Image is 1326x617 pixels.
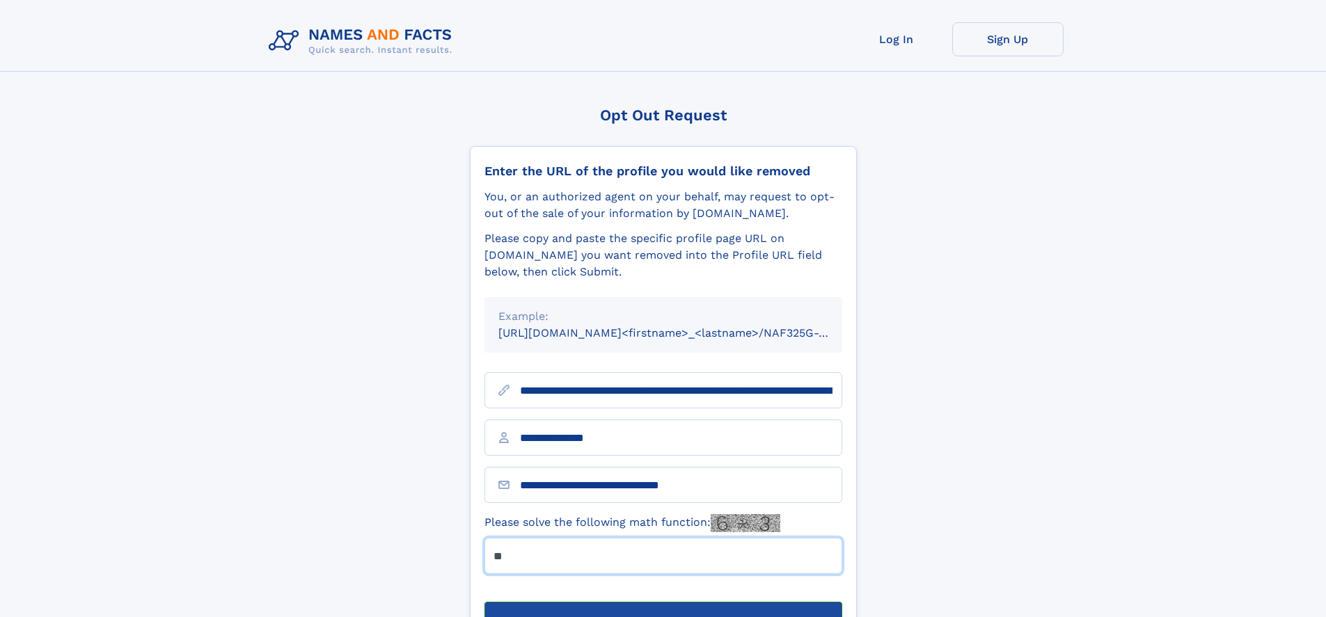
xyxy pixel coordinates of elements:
[484,189,842,222] div: You, or an authorized agent on your behalf, may request to opt-out of the sale of your informatio...
[498,308,828,325] div: Example:
[484,230,842,280] div: Please copy and paste the specific profile page URL on [DOMAIN_NAME] you want removed into the Pr...
[263,22,464,60] img: Logo Names and Facts
[484,514,780,532] label: Please solve the following math function:
[498,326,869,339] small: [URL][DOMAIN_NAME]<firstname>_<lastname>/NAF325G-xxxxxxxx
[952,22,1064,56] a: Sign Up
[484,163,842,179] div: Enter the URL of the profile you would like removed
[470,106,857,124] div: Opt Out Request
[841,22,952,56] a: Log In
